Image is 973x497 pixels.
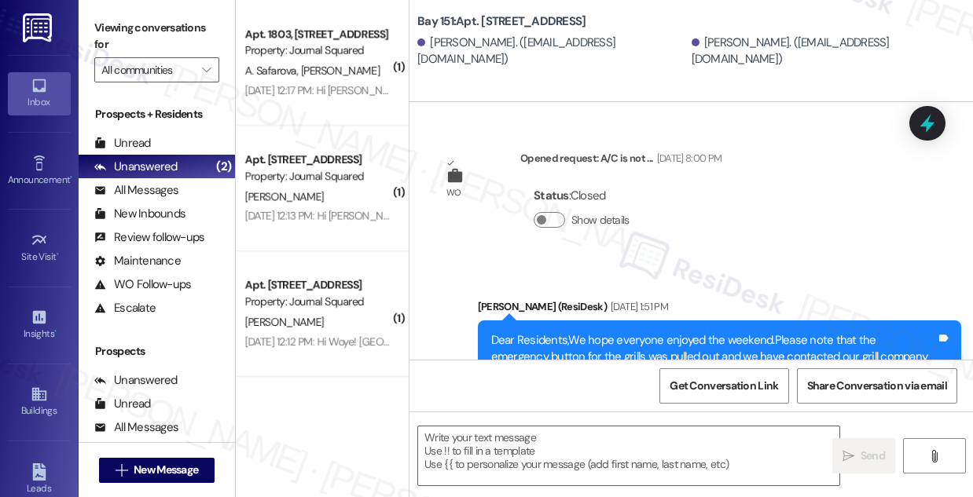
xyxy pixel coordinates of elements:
[534,184,636,208] div: : Closed
[94,16,219,57] label: Viewing conversations for
[520,150,721,172] div: Opened request: A/C is not ...
[202,64,211,76] i: 
[659,368,788,404] button: Get Conversation Link
[94,182,178,199] div: All Messages
[832,438,895,473] button: Send
[491,332,936,416] div: Dear Residents,We hope everyone enjoyed the weekend.Please note that the emergency button for the...
[134,462,198,478] span: New Message
[57,249,59,260] span: •
[607,298,668,315] div: [DATE] 1:51 PM
[571,212,630,228] label: Show details
[797,368,957,404] button: Share Conversation via email
[928,450,940,462] i: 
[212,155,235,179] div: (2)
[94,300,156,316] div: Escalate
[94,419,178,436] div: All Messages
[94,276,191,293] div: WO Follow-ups
[94,372,178,389] div: Unanswered
[245,26,391,42] div: Apt. 1803, [STREET_ADDRESS]
[245,189,324,203] span: [PERSON_NAME]
[807,378,947,394] span: Share Conversation via email
[301,64,380,78] span: [PERSON_NAME]
[670,378,778,394] span: Get Conversation Link
[94,229,204,246] div: Review follow-ups
[843,450,854,462] i: 
[446,185,461,201] div: WO
[245,315,324,329] span: [PERSON_NAME]
[79,343,235,360] div: Prospects
[116,464,127,477] i: 
[94,159,178,175] div: Unanswered
[8,227,71,269] a: Site Visit •
[94,253,181,269] div: Maintenance
[94,396,151,412] div: Unread
[245,152,391,168] div: Apt. [STREET_ADDRESS]
[692,35,962,68] div: [PERSON_NAME]. ([EMAIL_ADDRESS][DOMAIN_NAME])
[8,304,71,346] a: Insights •
[534,188,569,203] b: Status
[99,458,215,483] button: New Message
[245,42,391,59] div: Property: Journal Squared
[245,294,391,310] div: Property: Journal Squared
[94,135,151,152] div: Unread
[245,168,391,185] div: Property: Journal Squared
[245,277,391,294] div: Apt. [STREET_ADDRESS]
[101,57,194,82] input: All communities
[23,13,55,42] img: ResiDesk Logo
[653,150,722,166] div: [DATE] 8:00 PM
[8,72,71,115] a: Inbox
[417,35,688,68] div: [PERSON_NAME]. ([EMAIL_ADDRESS][DOMAIN_NAME])
[8,381,71,423] a: Buildings
[94,206,185,222] div: New Inbounds
[478,298,961,320] div: [PERSON_NAME] (ResiDesk)
[79,106,235,122] div: Prospects + Residents
[70,172,72,183] span: •
[245,64,301,78] span: A. Safarova
[861,448,885,464] span: Send
[54,326,57,337] span: •
[417,13,586,30] b: Bay 151: Apt. [STREET_ADDRESS]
